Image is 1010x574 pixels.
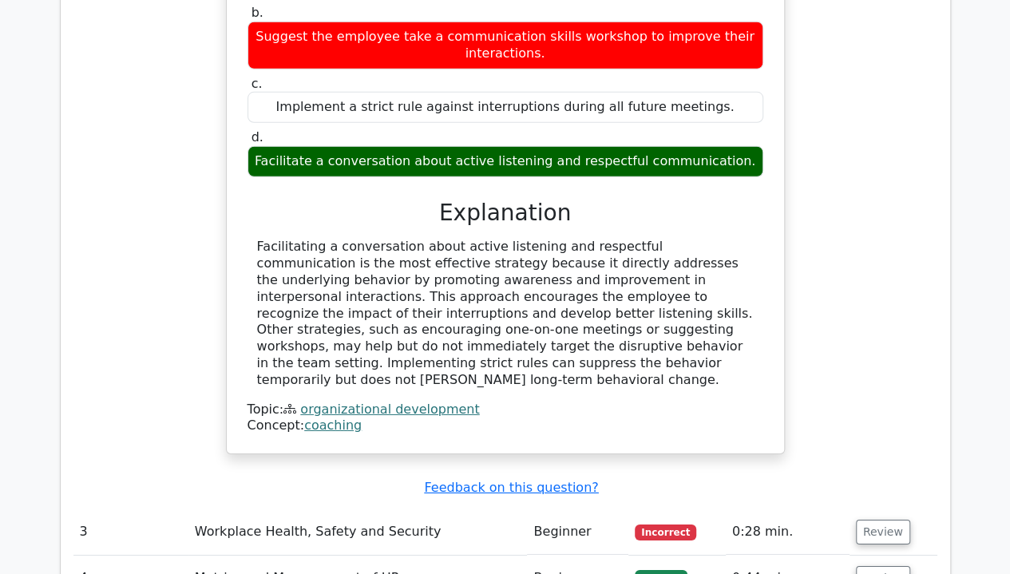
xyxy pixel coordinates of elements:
[248,22,763,69] div: Suggest the employee take a communication skills workshop to improve their interactions.
[527,509,628,555] td: Beginner
[252,76,263,91] span: c.
[257,239,754,388] div: Facilitating a conversation about active listening and respectful communication is the most effec...
[304,418,362,433] a: coaching
[252,129,263,144] span: d.
[300,402,479,417] a: organizational development
[252,5,263,20] span: b.
[726,509,850,555] td: 0:28 min.
[73,509,188,555] td: 3
[248,402,763,418] div: Topic:
[257,200,754,227] h3: Explanation
[424,480,598,495] a: Feedback on this question?
[248,92,763,123] div: Implement a strict rule against interruptions during all future meetings.
[248,146,763,177] div: Facilitate a conversation about active listening and respectful communication.
[248,418,763,434] div: Concept:
[188,509,528,555] td: Workplace Health, Safety and Security
[856,520,910,544] button: Review
[635,525,696,540] span: Incorrect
